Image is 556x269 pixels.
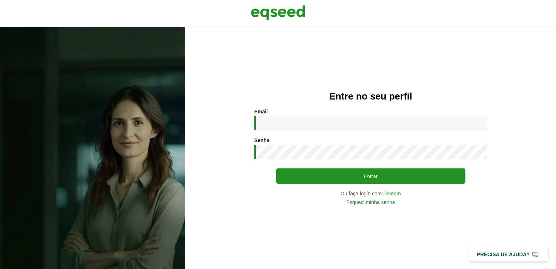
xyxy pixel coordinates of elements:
div: Ou faça login com [254,191,487,196]
img: EqSeed Logo [251,4,305,22]
h2: Entre no seu perfil [200,91,541,102]
button: Entrar [276,168,465,184]
a: Esqueci minha senha [346,200,395,205]
a: LinkedIn [382,191,401,196]
label: Email [254,109,268,114]
label: Senha [254,138,270,143]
